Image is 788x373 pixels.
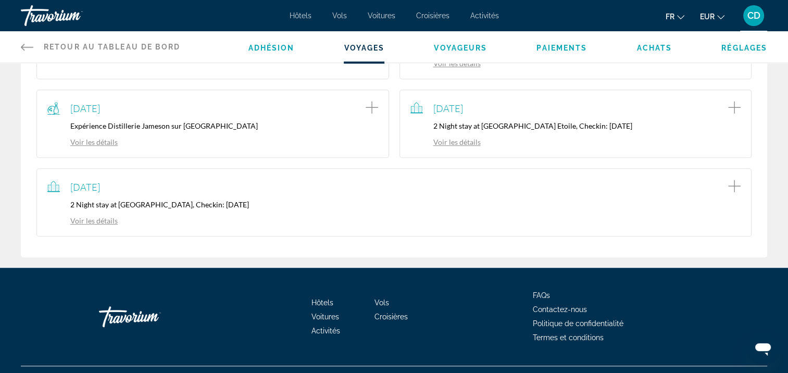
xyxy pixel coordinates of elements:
[21,31,181,63] a: Retour au tableau de bord
[368,11,395,20] a: Voitures
[536,44,587,52] a: Paiements
[721,44,767,52] a: Réglages
[666,9,684,24] button: Change language
[416,11,449,20] a: Croisières
[747,10,760,21] span: CD
[434,44,487,52] a: Voyageurs
[248,44,295,52] a: Adhésion
[433,103,463,114] span: [DATE]
[700,13,715,21] span: EUR
[366,101,378,116] button: Add item to trip
[728,101,741,116] button: Add item to trip
[332,11,347,20] a: Vols
[47,121,378,130] p: Expérience Distillerie Jameson sur [GEOGRAPHIC_DATA]
[311,327,340,335] a: Activités
[728,179,741,195] button: Add item to trip
[99,301,203,332] a: Travorium
[290,11,311,20] a: Hôtels
[344,44,384,52] a: Voyages
[533,291,550,300] a: FAQs
[21,2,125,29] a: Travorium
[533,305,587,314] a: Contactez-nous
[666,13,674,21] span: fr
[47,216,118,225] a: Voir les détails
[533,333,604,342] a: Termes et conditions
[746,331,780,365] iframe: Bouton de lancement de la fenêtre de messagerie
[47,200,741,209] p: 2 Night stay at [GEOGRAPHIC_DATA], Checkin: [DATE]
[70,103,100,114] span: [DATE]
[311,313,339,321] a: Voitures
[44,43,181,51] span: Retour au tableau de bord
[47,138,118,146] a: Voir les détails
[533,319,623,328] a: Politique de confidentialité
[410,138,481,146] a: Voir les détails
[740,5,767,27] button: User Menu
[374,313,408,321] a: Croisières
[311,299,333,307] a: Hôtels
[410,121,741,130] p: 2 Night stay at [GEOGRAPHIC_DATA] Etoile, Checkin: [DATE]
[470,11,499,20] a: Activités
[70,181,100,193] span: [DATE]
[374,299,389,307] a: Vols
[700,9,724,24] button: Change currency
[636,44,672,52] a: Achats
[410,59,481,68] a: Voir les détails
